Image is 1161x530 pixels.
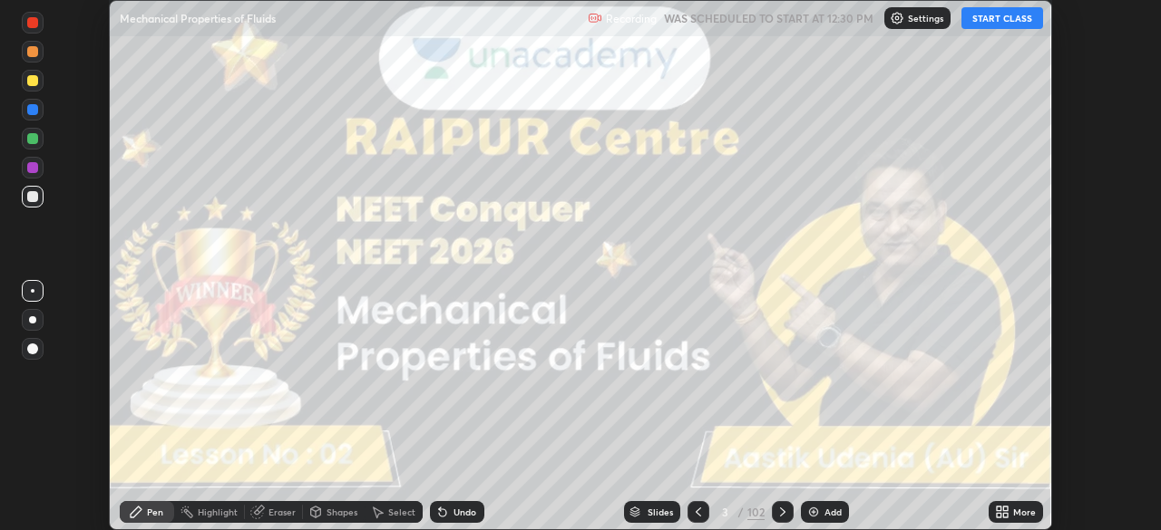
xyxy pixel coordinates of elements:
[747,504,765,520] div: 102
[824,507,842,516] div: Add
[1013,507,1036,516] div: More
[648,507,673,516] div: Slides
[961,7,1043,29] button: START CLASS
[738,506,744,517] div: /
[606,12,657,25] p: Recording
[890,11,904,25] img: class-settings-icons
[388,507,415,516] div: Select
[327,507,357,516] div: Shapes
[806,505,821,519] img: add-slide-button
[268,507,296,516] div: Eraser
[198,507,238,516] div: Highlight
[717,506,735,517] div: 3
[120,11,276,25] p: Mechanical Properties of Fluids
[588,11,602,25] img: recording.375f2c34.svg
[664,10,873,26] h5: WAS SCHEDULED TO START AT 12:30 PM
[908,14,943,23] p: Settings
[454,507,476,516] div: Undo
[147,507,163,516] div: Pen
